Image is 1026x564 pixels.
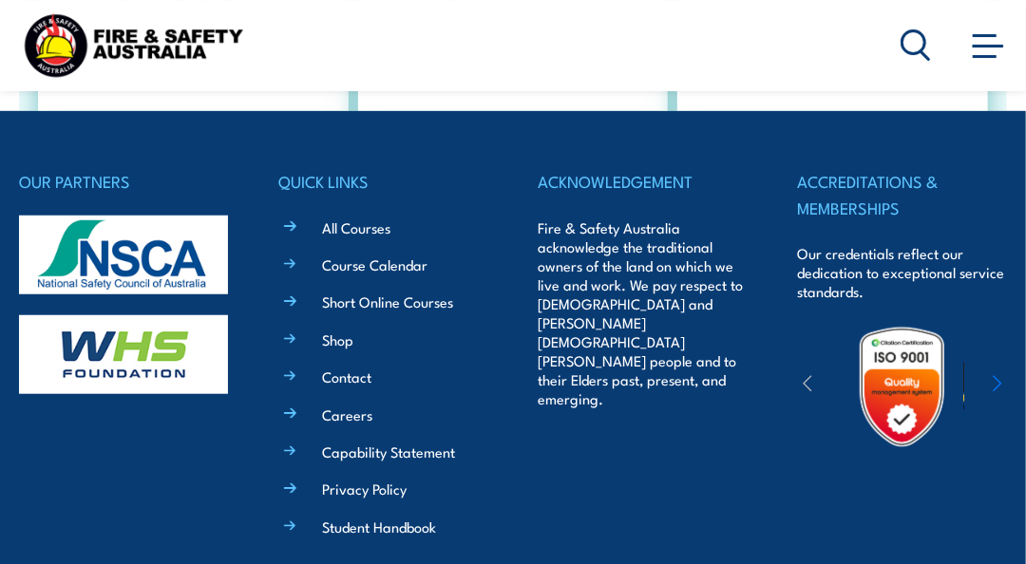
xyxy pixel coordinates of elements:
[322,254,427,274] a: Course Calendar
[798,168,1007,220] h4: ACCREDITATIONS & MEMBERSHIPS
[322,442,455,461] a: Capability Statement
[19,216,228,294] img: nsca-logo-footer
[322,404,372,424] a: Careers
[19,168,228,195] h4: OUR PARTNERS
[322,291,453,311] a: Short Online Courses
[322,517,436,536] a: Student Handbook
[278,168,487,195] h4: QUICK LINKS
[322,217,390,237] a: All Courses
[322,367,371,386] a: Contact
[322,329,353,349] a: Shop
[19,315,228,394] img: whs-logo-footer
[539,168,748,195] h4: ACKNOWLEDGEMENT
[798,244,1007,301] p: Our credentials reflect our dedication to exceptional service standards.
[841,326,964,449] img: Untitled design (19)
[322,479,407,498] a: Privacy Policy
[539,218,748,408] p: Fire & Safety Australia acknowledge the traditional owners of the land on which we live and work....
